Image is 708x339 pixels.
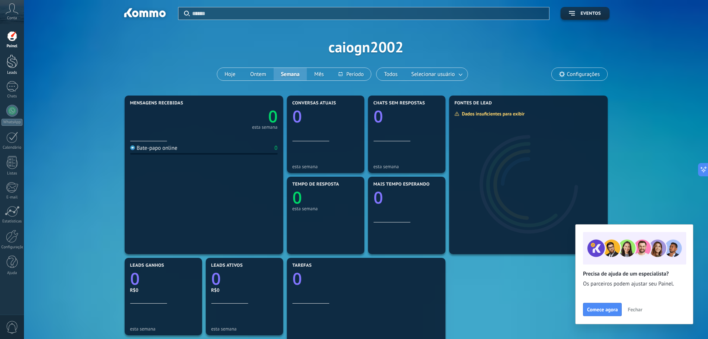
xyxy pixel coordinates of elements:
span: Fechar [628,307,642,312]
span: Configurações [567,71,600,77]
div: esta semana [292,206,359,211]
div: 0 [274,145,277,152]
div: Painel [1,44,23,49]
span: Eventos [580,11,601,16]
div: Chats [1,94,23,99]
div: esta semana [252,125,277,129]
text: 0 [211,267,221,290]
button: Fechar [624,304,646,315]
div: Leads [1,70,23,75]
text: 0 [292,186,302,209]
div: esta semana [292,164,359,169]
span: Tempo de resposta [292,182,339,187]
button: Ontem [243,68,273,80]
button: Todos [376,68,405,80]
div: E-mail [1,195,23,200]
button: Hoje [217,68,243,80]
text: 0 [268,105,278,128]
span: Selecionar usuário [410,69,456,79]
div: R$0 [211,287,278,293]
div: esta semana [130,326,197,332]
span: Comece agora [587,307,618,312]
text: 0 [130,267,140,290]
span: Conversas atuais [292,101,336,106]
span: Mais tempo esperando [374,182,430,187]
div: WhatsApp [1,119,22,126]
button: Comece agora [583,303,622,316]
button: Selecionar usuário [405,68,468,80]
a: 0 [204,105,278,128]
div: Listas [1,171,23,176]
span: Conta [7,16,17,21]
button: Semana [274,68,307,80]
div: R$0 [130,287,197,293]
div: Ajuda [1,271,23,276]
text: 0 [292,267,302,290]
span: Leads ativos [211,263,243,268]
span: Fontes de lead [455,101,492,106]
div: Calendário [1,145,23,150]
button: Eventos [560,7,609,20]
span: Leads ganhos [130,263,164,268]
button: Mês [307,68,331,80]
span: Tarefas [292,263,312,268]
text: 0 [374,186,383,209]
div: Estatísticas [1,219,23,224]
div: Configurações [1,245,23,250]
a: 0 [130,267,197,290]
div: Dados insuficientes para exibir [454,111,530,117]
span: Chats sem respostas [374,101,425,106]
a: 0 [211,267,278,290]
h2: Precisa de ajuda de um especialista? [583,270,686,277]
div: Bate-papo online [130,145,177,152]
a: 0 [292,267,440,290]
span: Os parceiros podem ajustar seu Painel. [583,280,686,288]
text: 0 [374,105,383,128]
span: Mensagens recebidas [130,101,183,106]
img: Bate-papo online [130,145,135,150]
div: esta semana [374,164,440,169]
button: Período [331,68,371,80]
text: 0 [292,105,302,128]
div: esta semana [211,326,278,332]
